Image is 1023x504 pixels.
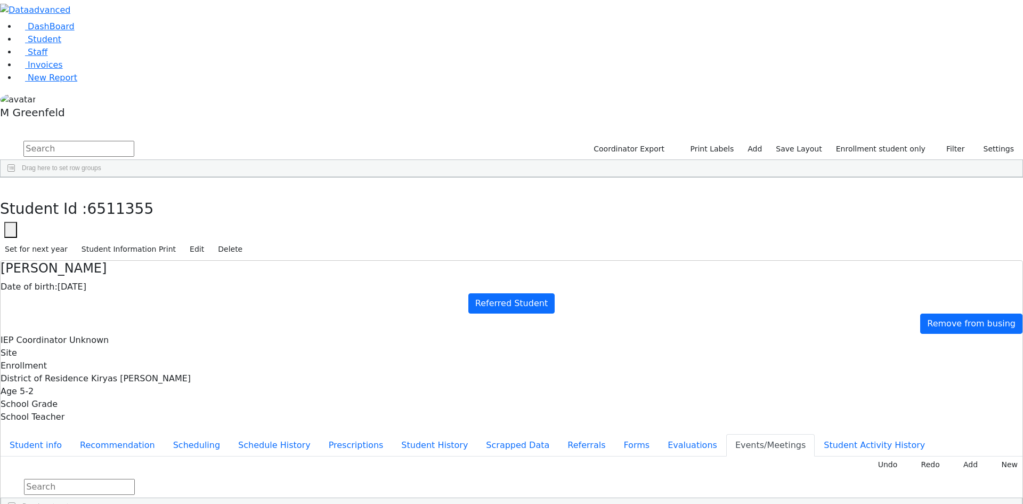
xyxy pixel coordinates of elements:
[678,141,738,157] button: Print Labels
[20,386,34,396] span: 5-2
[970,141,1019,157] button: Settings
[213,241,247,258] button: Delete
[614,434,659,457] button: Forms
[71,434,164,457] button: Recommendation
[1,372,88,385] label: District of Residence
[1,281,58,293] label: Date of birth:
[932,141,970,157] button: Filter
[28,60,63,70] span: Invoices
[1,359,47,372] label: Enrollment
[1,261,1022,276] h4: [PERSON_NAME]
[1,398,58,411] label: School Grade
[17,21,75,31] a: DashBoard
[831,141,930,157] label: Enrollment student only
[1,334,67,347] label: IEP Coordinator
[558,434,614,457] button: Referrals
[185,241,209,258] button: Edit
[28,73,77,83] span: New Report
[17,73,77,83] a: New Report
[392,434,477,457] button: Student History
[1,411,64,423] label: School Teacher
[815,434,934,457] button: Student Activity History
[91,373,191,383] span: Kiryas [PERSON_NAME]
[468,293,555,314] a: Referred Student
[17,47,47,57] a: Staff
[743,141,767,157] a: Add
[24,479,135,495] input: Search
[920,314,1022,334] a: Remove from busing
[320,434,393,457] button: Prescriptions
[952,457,983,473] button: Add
[17,34,61,44] a: Student
[87,200,154,218] span: 6511355
[1,281,1022,293] div: [DATE]
[229,434,320,457] button: Schedule History
[17,60,63,70] a: Invoices
[69,335,109,345] span: Unknown
[77,241,181,258] button: Student Information Print
[1,347,17,359] label: Site
[28,34,61,44] span: Student
[659,434,726,457] button: Evaluations
[771,141,826,157] button: Save Layout
[866,457,902,473] button: Undo
[1,434,71,457] button: Student info
[477,434,558,457] button: Scrapped Data
[28,21,75,31] span: DashBoard
[927,318,1016,329] span: Remove from busing
[22,164,101,172] span: Drag here to set row groups
[726,434,815,457] button: Events/Meetings
[1,385,17,398] label: Age
[989,457,1022,473] button: New
[164,434,229,457] button: Scheduling
[28,47,47,57] span: Staff
[909,457,944,473] button: Redo
[23,141,134,157] input: Search
[587,141,669,157] button: Coordinator Export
